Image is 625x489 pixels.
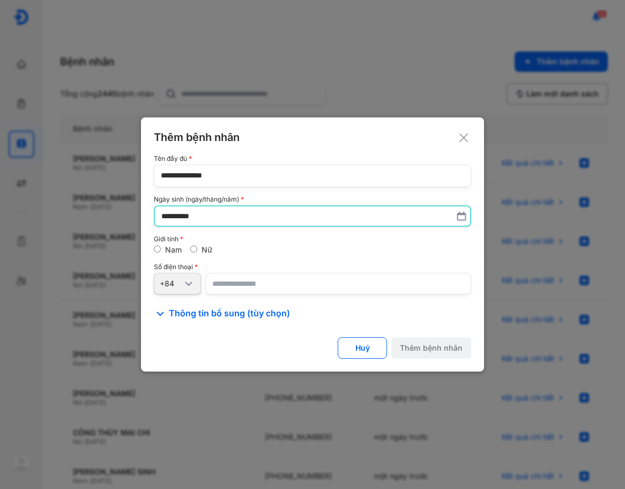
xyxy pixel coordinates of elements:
div: Số điện thoại [154,263,471,271]
div: Giới tính [154,235,471,243]
label: Nam [165,245,182,254]
div: +84 [160,279,182,288]
span: Thông tin bổ sung (tùy chọn) [169,307,290,320]
button: Huỷ [338,337,387,359]
div: Thêm bệnh nhân [154,130,471,144]
button: Thêm bệnh nhân [391,337,471,359]
label: Nữ [202,245,212,254]
div: Ngày sinh (ngày/tháng/năm) [154,196,471,203]
div: Tên đầy đủ [154,155,471,162]
div: Thêm bệnh nhân [400,343,463,353]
